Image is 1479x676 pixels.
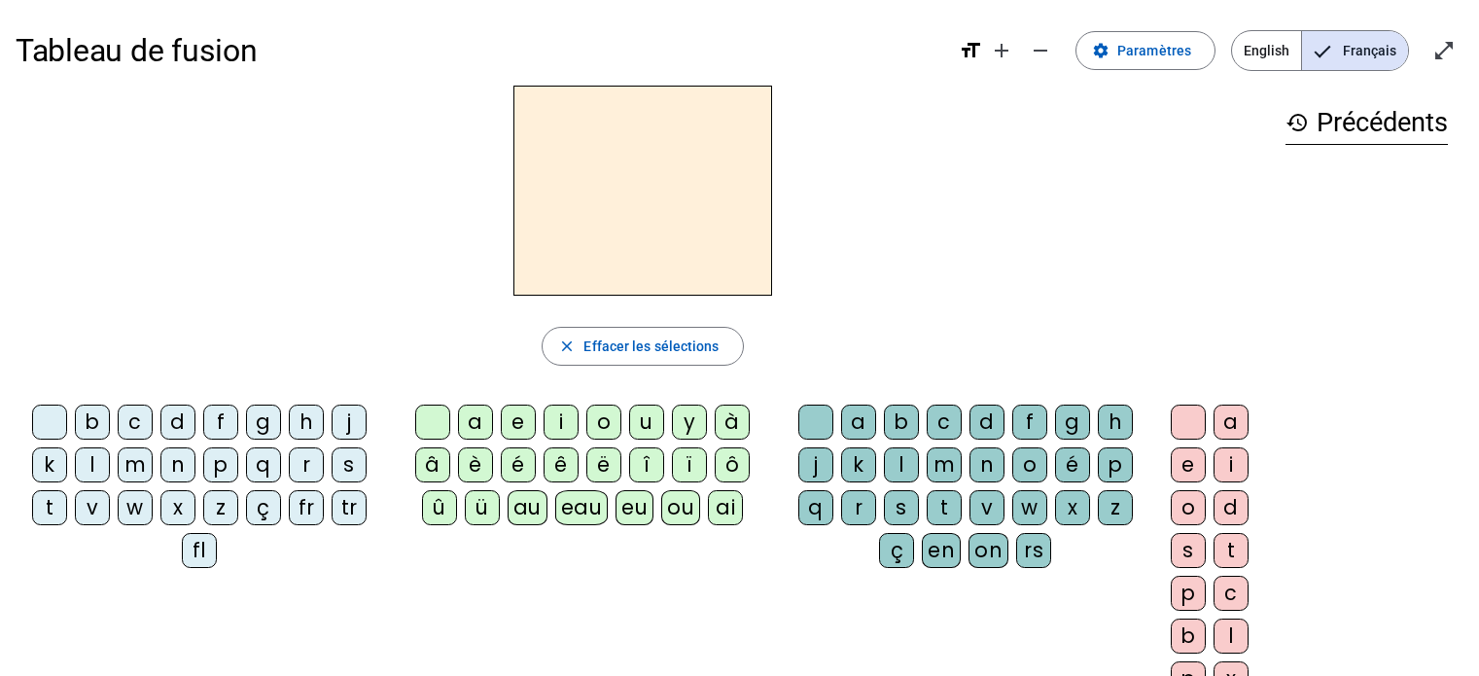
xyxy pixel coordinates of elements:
div: r [289,447,324,482]
div: ê [544,447,579,482]
div: n [160,447,195,482]
h3: Précédents [1285,101,1448,145]
div: q [798,490,833,525]
div: d [969,405,1004,440]
div: h [289,405,324,440]
div: on [968,533,1008,568]
div: o [586,405,621,440]
div: s [884,490,919,525]
div: eau [555,490,609,525]
button: Paramètres [1075,31,1215,70]
div: w [118,490,153,525]
div: b [75,405,110,440]
mat-icon: add [990,39,1013,62]
div: v [75,490,110,525]
span: English [1232,31,1301,70]
div: l [1214,619,1249,654]
div: l [884,447,919,482]
div: c [118,405,153,440]
div: ï [672,447,707,482]
div: d [160,405,195,440]
div: é [1055,447,1090,482]
div: ô [715,447,750,482]
div: k [32,447,67,482]
div: fr [289,490,324,525]
div: n [969,447,1004,482]
span: Paramètres [1117,39,1191,62]
div: è [458,447,493,482]
button: Diminuer la taille de la police [1021,31,1060,70]
div: o [1171,490,1206,525]
div: t [1214,533,1249,568]
div: ai [708,490,743,525]
div: c [1214,576,1249,611]
div: tr [332,490,367,525]
mat-icon: open_in_full [1432,39,1456,62]
div: û [422,490,457,525]
mat-icon: format_size [959,39,982,62]
mat-button-toggle-group: Language selection [1231,30,1409,71]
div: f [1012,405,1047,440]
div: fl [182,533,217,568]
div: d [1214,490,1249,525]
div: e [501,405,536,440]
div: a [458,405,493,440]
div: r [841,490,876,525]
div: ü [465,490,500,525]
div: eu [616,490,653,525]
div: g [1055,405,1090,440]
div: e [1171,447,1206,482]
div: t [32,490,67,525]
div: m [118,447,153,482]
div: j [798,447,833,482]
mat-icon: settings [1092,42,1109,59]
button: Effacer les sélections [542,327,743,366]
div: g [246,405,281,440]
div: au [508,490,547,525]
div: ë [586,447,621,482]
div: é [501,447,536,482]
div: u [629,405,664,440]
div: i [1214,447,1249,482]
div: en [922,533,961,568]
mat-icon: history [1285,111,1309,134]
h1: Tableau de fusion [16,19,943,82]
div: s [1171,533,1206,568]
div: b [1171,619,1206,654]
div: h [1098,405,1133,440]
button: Entrer en plein écran [1425,31,1463,70]
div: m [927,447,962,482]
mat-icon: remove [1029,39,1052,62]
div: c [927,405,962,440]
div: y [672,405,707,440]
span: Effacer les sélections [583,335,719,358]
div: ou [661,490,700,525]
div: i [544,405,579,440]
div: a [841,405,876,440]
div: t [927,490,962,525]
div: s [332,447,367,482]
button: Augmenter la taille de la police [982,31,1021,70]
div: j [332,405,367,440]
mat-icon: close [558,338,576,355]
div: ç [879,533,914,568]
div: x [1055,490,1090,525]
div: p [1098,447,1133,482]
div: â [415,447,450,482]
div: p [203,447,238,482]
div: b [884,405,919,440]
div: v [969,490,1004,525]
div: à [715,405,750,440]
div: a [1214,405,1249,440]
div: z [1098,490,1133,525]
div: w [1012,490,1047,525]
div: k [841,447,876,482]
div: l [75,447,110,482]
div: p [1171,576,1206,611]
div: rs [1016,533,1051,568]
div: î [629,447,664,482]
div: x [160,490,195,525]
div: z [203,490,238,525]
span: Français [1302,31,1408,70]
div: q [246,447,281,482]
